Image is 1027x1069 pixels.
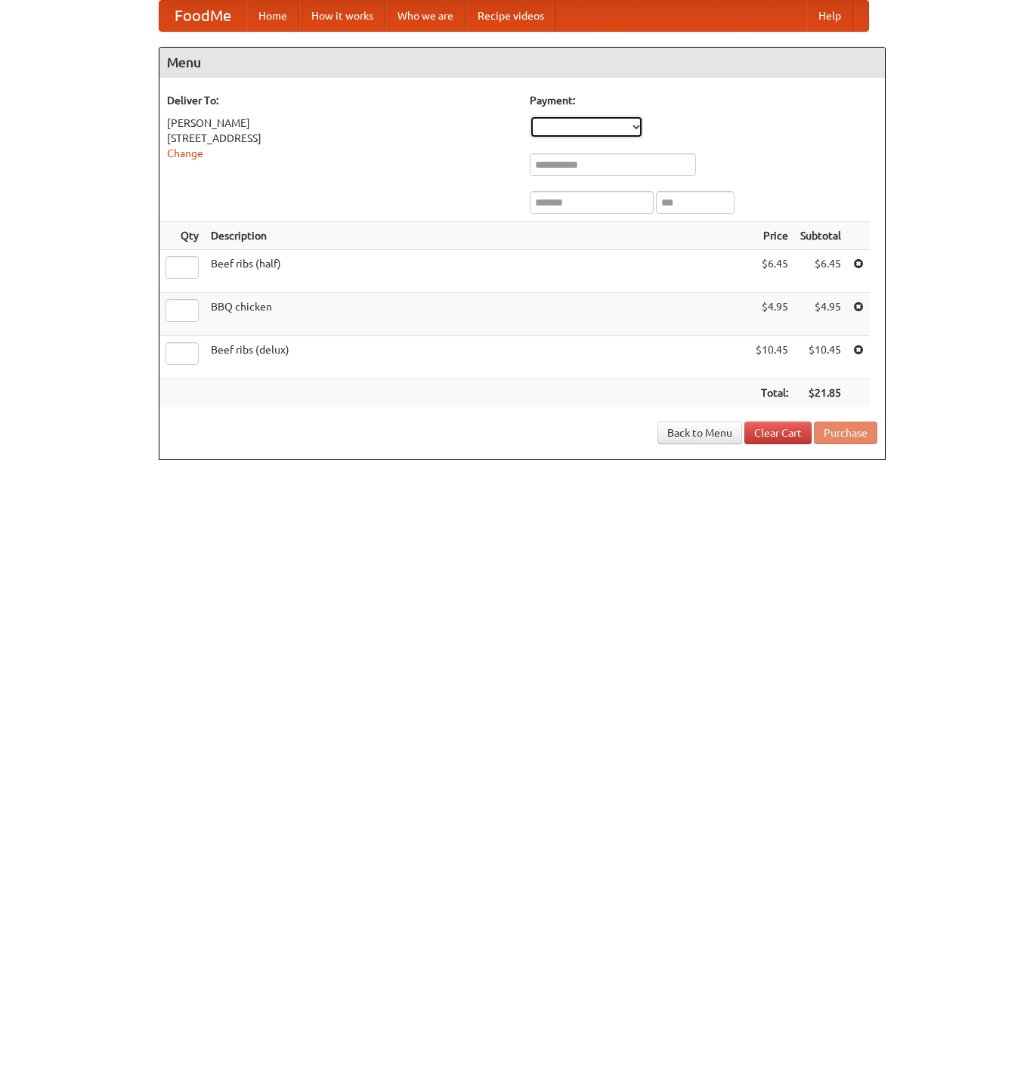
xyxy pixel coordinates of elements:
a: Home [246,1,299,31]
th: Total: [750,379,794,407]
td: Beef ribs (delux) [205,336,750,379]
th: $21.85 [794,379,847,407]
td: $10.45 [794,336,847,379]
th: Qty [159,222,205,250]
th: Price [750,222,794,250]
div: [PERSON_NAME] [167,116,515,131]
td: $10.45 [750,336,794,379]
td: Beef ribs (half) [205,250,750,293]
a: How it works [299,1,385,31]
a: Recipe videos [466,1,556,31]
a: Back to Menu [657,422,742,444]
h5: Deliver To: [167,93,515,108]
td: $6.45 [750,250,794,293]
th: Description [205,222,750,250]
a: Clear Cart [744,422,812,444]
h5: Payment: [530,93,877,108]
a: Help [806,1,853,31]
th: Subtotal [794,222,847,250]
a: Change [167,147,203,159]
td: $6.45 [794,250,847,293]
td: $4.95 [750,293,794,336]
td: $4.95 [794,293,847,336]
a: Who we are [385,1,466,31]
td: BBQ chicken [205,293,750,336]
button: Purchase [814,422,877,444]
div: [STREET_ADDRESS] [167,131,515,146]
a: FoodMe [159,1,246,31]
h4: Menu [159,48,885,78]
